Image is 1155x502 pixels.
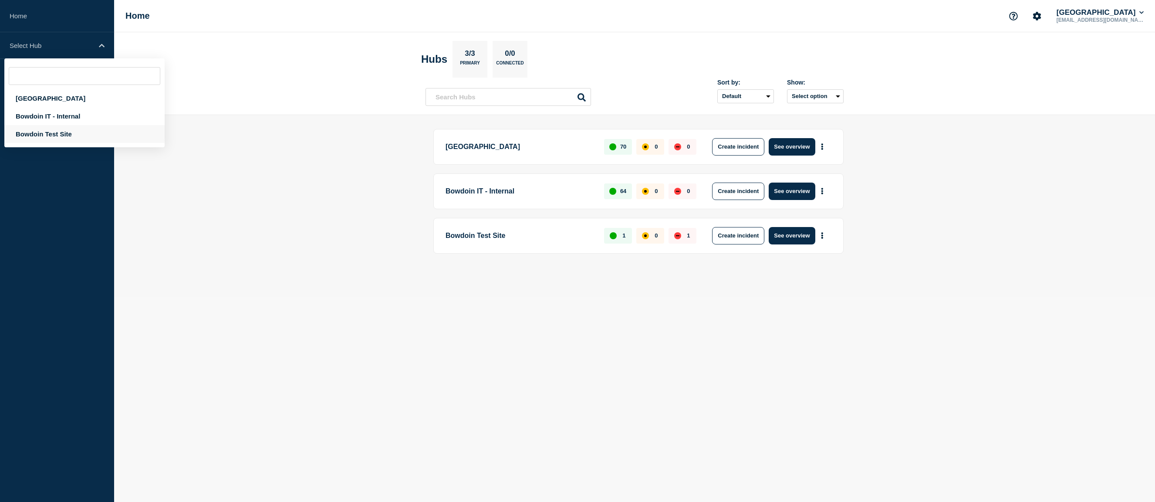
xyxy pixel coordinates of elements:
div: Bowdoin Test Site [4,125,165,143]
p: [GEOGRAPHIC_DATA] [446,138,594,156]
button: See overview [769,138,815,156]
button: Create incident [712,138,764,156]
button: Support [1004,7,1023,25]
p: Primary [460,61,480,70]
input: Search Hubs [426,88,591,106]
button: More actions [817,139,828,155]
div: [GEOGRAPHIC_DATA] [4,89,165,107]
div: down [674,143,681,150]
p: Bowdoin Test Site [446,227,594,244]
div: affected [642,143,649,150]
p: [EMAIL_ADDRESS][DOMAIN_NAME] [1055,17,1145,23]
p: 3/3 [462,49,479,61]
button: Select option [787,89,844,103]
button: More actions [817,183,828,199]
div: up [609,143,616,150]
p: Connected [496,61,523,70]
div: Sort by: [717,79,774,86]
p: 0 [655,143,658,150]
div: affected [642,188,649,195]
button: Create incident [712,227,764,244]
div: down [674,232,681,239]
div: up [609,188,616,195]
div: affected [642,232,649,239]
div: Bowdoin IT - Internal [4,107,165,125]
select: Sort by [717,89,774,103]
button: See overview [769,183,815,200]
p: 1 [687,232,690,239]
p: Select Hub [10,42,93,49]
p: 70 [620,143,626,150]
button: See overview [769,227,815,244]
p: 0 [655,188,658,194]
button: [GEOGRAPHIC_DATA] [1055,8,1145,17]
p: 0/0 [502,49,519,61]
h2: Hubs [421,53,447,65]
button: More actions [817,227,828,244]
p: 0 [655,232,658,239]
h1: Home [125,11,150,21]
p: 64 [620,188,626,194]
button: Account settings [1028,7,1046,25]
div: down [674,188,681,195]
p: 0 [687,143,690,150]
p: 0 [687,188,690,194]
p: Bowdoin IT - Internal [446,183,594,200]
p: 1 [622,232,625,239]
button: Create incident [712,183,764,200]
div: up [610,232,617,239]
div: Show: [787,79,844,86]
